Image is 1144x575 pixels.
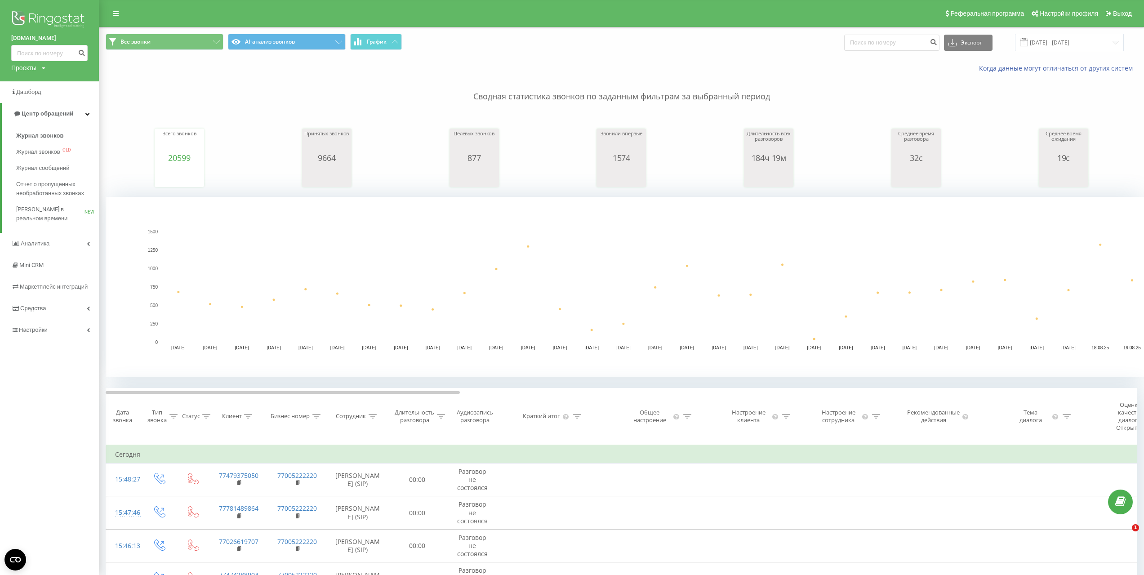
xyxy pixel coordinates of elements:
[944,35,993,51] button: Экспорт
[16,164,69,173] span: Журнал сообщений
[120,38,151,45] span: Все звонки
[599,131,644,153] div: Звонили впервые
[553,345,567,350] text: [DATE]
[1123,345,1141,350] text: 19.08.25
[235,345,249,350] text: [DATE]
[16,205,85,223] span: [PERSON_NAME] в реальном времени
[330,345,345,350] text: [DATE]
[452,153,497,162] div: 877
[934,345,948,350] text: [DATE]
[1132,524,1139,531] span: 1
[489,345,503,350] text: [DATE]
[219,537,258,546] a: 77026619707
[304,153,349,162] div: 9664
[1113,524,1135,546] iframe: Intercom live chat
[746,153,791,162] div: 184ч 19м
[1091,345,1109,350] text: 18.08.25
[389,463,445,496] td: 00:00
[228,34,346,50] button: AI-анализ звонков
[304,131,349,153] div: Принятых звонков
[16,89,41,95] span: Дашборд
[148,248,158,253] text: 1250
[394,345,408,350] text: [DATE]
[182,413,200,420] div: Статус
[20,283,88,290] span: Маркетплейс интеграций
[277,537,317,546] a: 77005222220
[680,345,694,350] text: [DATE]
[336,413,366,420] div: Сотрудник
[648,345,663,350] text: [DATE]
[1113,10,1132,17] span: Выход
[457,533,488,558] span: Разговор не состоялся
[746,131,791,153] div: Длительность всех разговоров
[106,73,1137,103] p: Сводная статистика звонков по заданным фильтрам за выбранный период
[457,467,488,492] span: Разговор не состоялся
[616,345,631,350] text: [DATE]
[304,162,349,189] div: A chart.
[4,549,26,571] button: Open CMP widget
[599,153,644,162] div: 1574
[267,345,281,350] text: [DATE]
[11,63,36,72] div: Проекты
[712,345,726,350] text: [DATE]
[157,162,202,189] svg: A chart.
[362,345,376,350] text: [DATE]
[1041,131,1086,153] div: Среднее время ожидания
[326,529,389,562] td: [PERSON_NAME] (SIP)
[11,9,88,31] img: Ringostat logo
[452,131,497,153] div: Целевых звонков
[16,144,99,160] a: Журнал звонковOLD
[457,500,488,525] span: Разговор не состоялся
[453,409,497,424] div: Аудиозапись разговора
[148,229,158,234] text: 1500
[894,162,939,189] svg: A chart.
[115,504,133,522] div: 15:47:46
[458,345,472,350] text: [DATE]
[21,240,49,247] span: Аналитика
[16,131,63,140] span: Журнал звонков
[1041,153,1086,162] div: 19с
[106,409,139,424] div: Дата звонка
[844,35,939,51] input: Поиск по номеру
[1040,10,1098,17] span: Настройки профиля
[219,504,258,513] a: 77781489864
[367,39,387,45] span: График
[979,64,1137,72] a: Когда данные могут отличаться от других систем
[727,409,770,424] div: Настроение клиента
[150,303,158,308] text: 500
[22,110,73,117] span: Центр обращений
[157,131,202,153] div: Всего звонков
[16,128,99,144] a: Журнал звонков
[817,409,860,424] div: Настроение сотрудника
[903,345,917,350] text: [DATE]
[599,162,644,189] svg: A chart.
[452,162,497,189] svg: A chart.
[907,409,961,424] div: Рекомендованные действия
[839,345,853,350] text: [DATE]
[1061,345,1076,350] text: [DATE]
[298,345,313,350] text: [DATE]
[222,413,242,420] div: Клиент
[219,471,258,480] a: 77479375050
[894,153,939,162] div: 32с
[16,201,99,227] a: [PERSON_NAME] в реальном времениNEW
[871,345,885,350] text: [DATE]
[807,345,821,350] text: [DATE]
[148,266,158,271] text: 1000
[326,463,389,496] td: [PERSON_NAME] (SIP)
[775,345,790,350] text: [DATE]
[998,345,1012,350] text: [DATE]
[115,537,133,555] div: 15:46:13
[20,305,46,312] span: Средства
[1030,345,1044,350] text: [DATE]
[155,340,158,345] text: 0
[148,409,167,424] div: Тип звонка
[1041,162,1086,189] svg: A chart.
[584,345,599,350] text: [DATE]
[521,345,535,350] text: [DATE]
[19,326,48,333] span: Настройки
[743,345,758,350] text: [DATE]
